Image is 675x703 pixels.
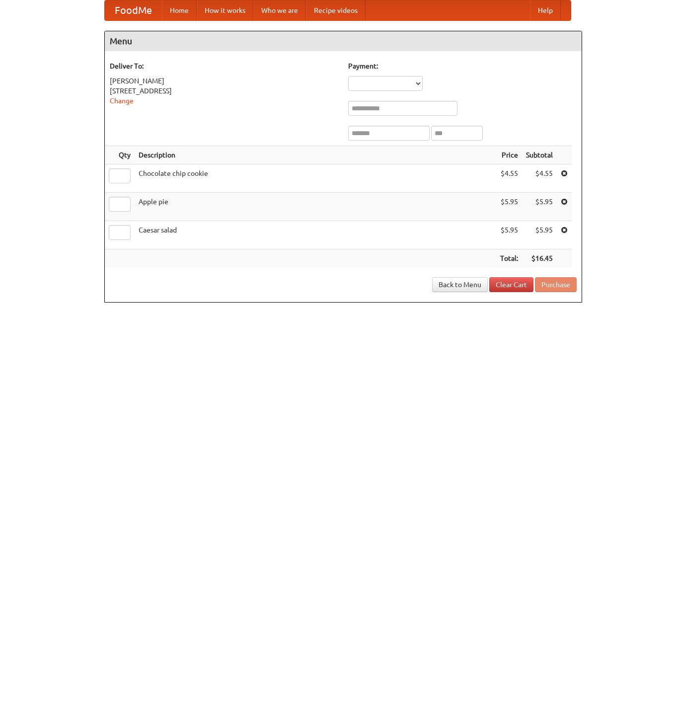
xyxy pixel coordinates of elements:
[105,146,135,164] th: Qty
[197,0,253,20] a: How it works
[530,0,561,20] a: Help
[522,221,557,249] td: $5.95
[110,97,134,105] a: Change
[105,31,582,51] h4: Menu
[496,164,522,193] td: $4.55
[135,164,496,193] td: Chocolate chip cookie
[496,146,522,164] th: Price
[522,193,557,221] td: $5.95
[496,249,522,268] th: Total:
[496,193,522,221] td: $5.95
[162,0,197,20] a: Home
[522,146,557,164] th: Subtotal
[522,249,557,268] th: $16.45
[489,277,533,292] a: Clear Cart
[135,193,496,221] td: Apple pie
[135,221,496,249] td: Caesar salad
[105,0,162,20] a: FoodMe
[432,277,488,292] a: Back to Menu
[110,86,338,96] div: [STREET_ADDRESS]
[110,76,338,86] div: [PERSON_NAME]
[348,61,577,71] h5: Payment:
[135,146,496,164] th: Description
[253,0,306,20] a: Who we are
[496,221,522,249] td: $5.95
[306,0,366,20] a: Recipe videos
[522,164,557,193] td: $4.55
[110,61,338,71] h5: Deliver To:
[535,277,577,292] button: Purchase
